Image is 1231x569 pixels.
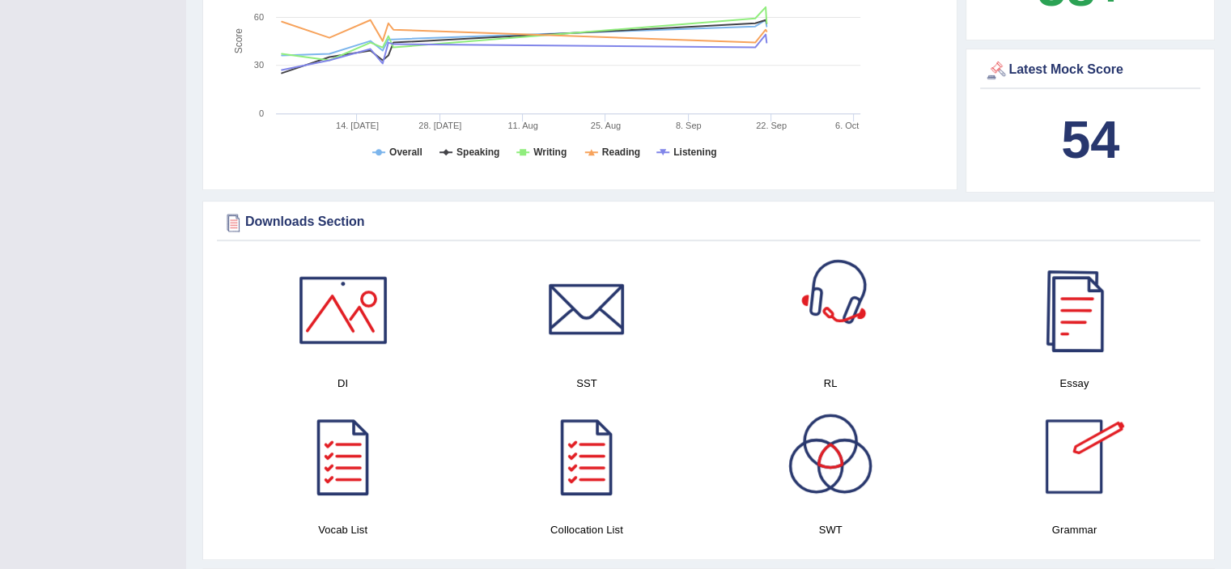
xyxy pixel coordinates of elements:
[229,521,456,538] h4: Vocab List
[984,58,1196,83] div: Latest Mock Score
[456,146,499,158] tspan: Speaking
[254,12,264,22] text: 60
[533,146,567,158] tspan: Writing
[717,375,944,392] h4: RL
[717,521,944,538] h4: SWT
[961,521,1188,538] h4: Grammar
[507,121,537,130] tspan: 11. Aug
[835,121,859,130] tspan: 6. Oct
[961,375,1188,392] h4: Essay
[591,121,621,130] tspan: 25. Aug
[602,146,640,158] tspan: Reading
[1061,110,1119,169] b: 54
[418,121,461,130] tspan: 28. [DATE]
[221,210,1196,235] div: Downloads Section
[389,146,422,158] tspan: Overall
[473,375,700,392] h4: SST
[756,121,787,130] tspan: 22. Sep
[673,146,716,158] tspan: Listening
[676,121,702,130] tspan: 8. Sep
[233,28,244,54] tspan: Score
[229,375,456,392] h4: DI
[259,108,264,118] text: 0
[254,60,264,70] text: 30
[473,521,700,538] h4: Collocation List
[336,121,379,130] tspan: 14. [DATE]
